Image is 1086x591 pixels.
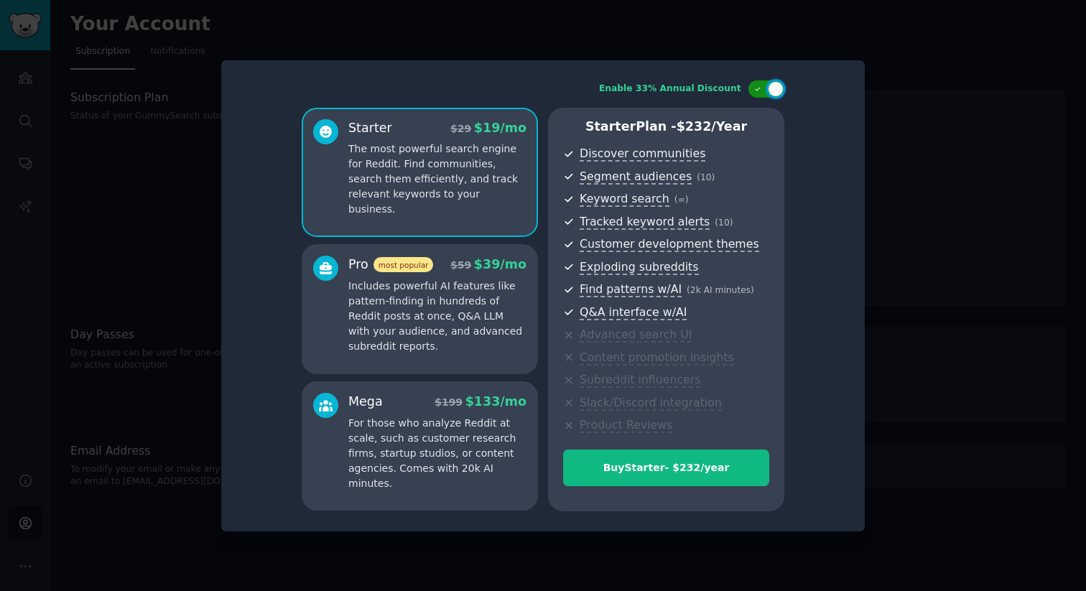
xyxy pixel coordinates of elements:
span: Advanced search UI [580,327,692,343]
span: ( 10 ) [715,218,733,228]
span: Customer development themes [580,237,759,252]
span: Discover communities [580,146,705,162]
p: Includes powerful AI features like pattern-finding in hundreds of Reddit posts at once, Q&A LLM w... [348,279,526,354]
span: $ 19 /mo [474,121,526,135]
span: $ 232 /year [677,119,747,134]
span: Product Reviews [580,418,672,433]
span: $ 29 [450,123,471,134]
button: BuyStarter- $232/year [563,450,769,486]
p: For those who analyze Reddit at scale, such as customer research firms, startup studios, or conte... [348,416,526,491]
div: Pro [348,256,433,274]
span: Slack/Discord integration [580,396,722,411]
span: Find patterns w/AI [580,282,682,297]
span: Segment audiences [580,169,692,185]
span: $ 39 /mo [474,257,526,271]
span: ( 10 ) [697,172,715,182]
span: Subreddit influencers [580,373,700,388]
div: Enable 33% Annual Discount [599,83,741,96]
span: Exploding subreddits [580,260,698,275]
p: Starter Plan - [563,118,769,136]
span: $ 133 /mo [465,394,526,409]
span: Content promotion insights [580,350,734,366]
p: The most powerful search engine for Reddit. Find communities, search them efficiently, and track ... [348,141,526,217]
span: $ 199 [435,396,463,408]
span: most popular [373,257,434,272]
span: ( 2k AI minutes ) [687,285,754,295]
span: $ 59 [450,259,471,271]
div: Buy Starter - $ 232 /year [564,460,769,475]
span: Q&A interface w/AI [580,305,687,320]
div: Starter [348,119,392,137]
span: Keyword search [580,192,669,207]
span: ( ∞ ) [674,195,689,205]
span: Tracked keyword alerts [580,215,710,230]
div: Mega [348,393,383,411]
